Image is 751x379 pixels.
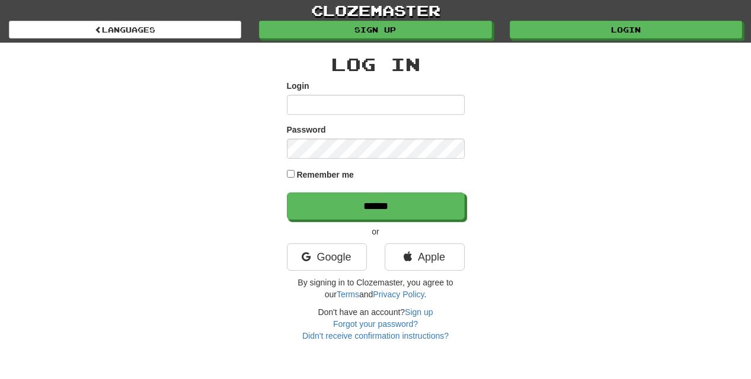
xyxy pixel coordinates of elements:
[373,290,424,299] a: Privacy Policy
[287,226,465,237] p: or
[287,277,465,300] p: By signing in to Clozemaster, you agree to our and .
[287,124,326,136] label: Password
[287,54,465,74] h2: Log In
[287,243,367,271] a: Google
[296,169,354,181] label: Remember me
[405,307,433,317] a: Sign up
[302,331,449,341] a: Didn't receive confirmation instructions?
[287,80,309,92] label: Login
[333,319,418,329] a: Forgot your password?
[9,21,241,38] a: Languages
[385,243,465,271] a: Apple
[287,306,465,342] div: Don't have an account?
[259,21,491,38] a: Sign up
[510,21,742,38] a: Login
[337,290,359,299] a: Terms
